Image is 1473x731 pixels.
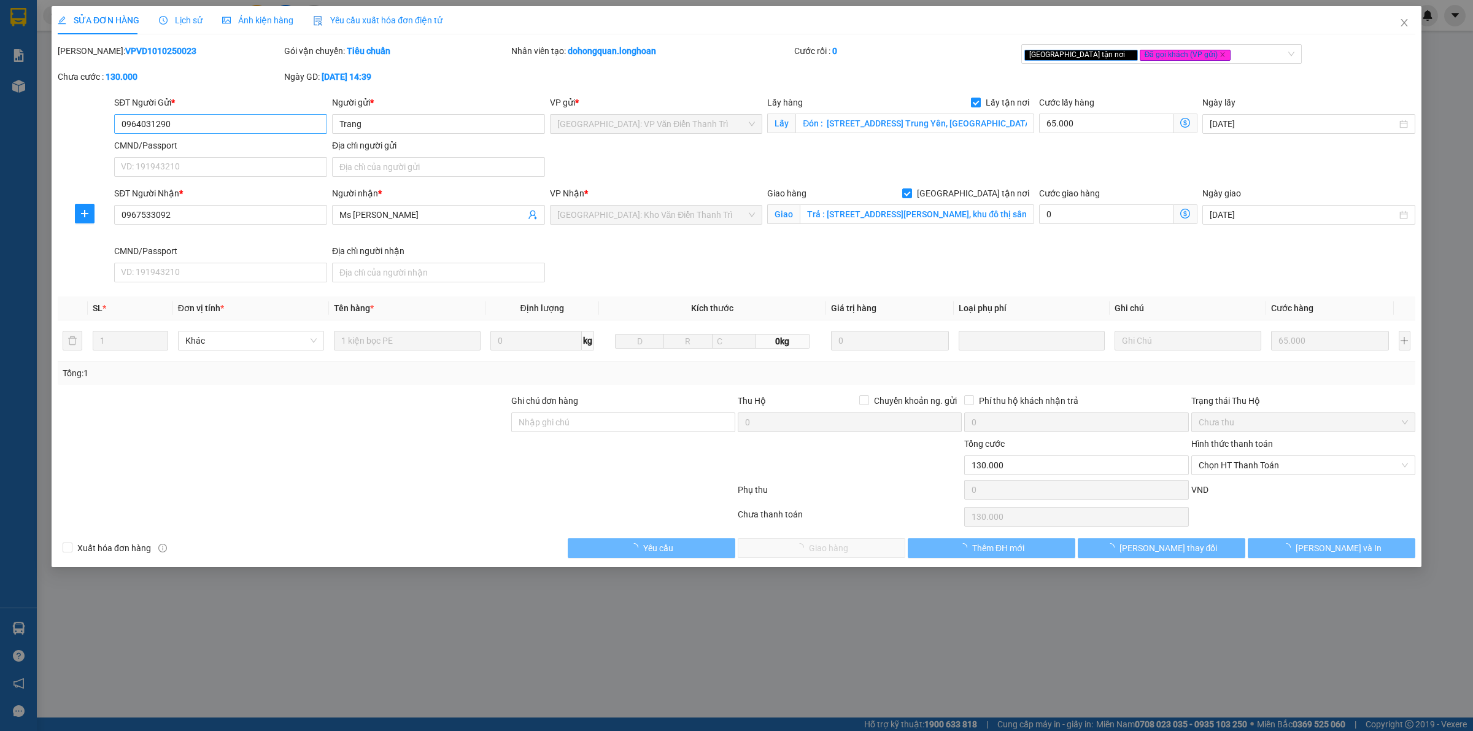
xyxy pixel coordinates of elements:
[643,541,673,555] span: Yêu cầu
[1282,543,1296,552] span: loading
[77,25,247,37] span: Ngày in phiếu: 12:41 ngày
[158,544,167,552] span: info-circle
[1399,331,1410,350] button: plus
[284,70,508,83] div: Ngày GD:
[114,96,327,109] div: SĐT Người Gửi
[520,303,564,313] span: Định lượng
[332,263,545,282] input: Địa chỉ của người nhận
[284,44,508,58] div: Gói vận chuyển:
[107,42,225,64] span: CÔNG TY TNHH CHUYỂN PHÁT NHANH BẢO AN
[736,508,963,529] div: Chưa thanh toán
[58,16,66,25] span: edit
[1271,331,1389,350] input: 0
[347,46,390,56] b: Tiêu chuẩn
[178,303,224,313] span: Đơn vị tính
[954,296,1110,320] th: Loại phụ phí
[313,15,443,25] span: Yêu cầu xuất hóa đơn điện tử
[756,334,810,349] span: 0kg
[5,42,93,63] span: [PHONE_NUMBER]
[1387,6,1421,41] button: Close
[334,303,374,313] span: Tên hàng
[663,334,713,349] input: R
[1110,296,1266,320] th: Ghi chú
[114,244,327,258] div: CMND/Passport
[159,16,168,25] span: clock-circle
[5,74,188,91] span: Mã đơn: VPVD1010250013
[1191,394,1415,408] div: Trạng thái Thu Hộ
[738,538,905,558] button: Giao hàng
[1180,209,1190,219] span: dollar-circle
[114,187,327,200] div: SĐT Người Nhận
[528,210,538,220] span: user-add
[1180,118,1190,128] span: dollar-circle
[58,15,139,25] span: SỬA ĐƠN HÀNG
[1119,541,1218,555] span: [PERSON_NAME] thay đổi
[1199,456,1408,474] span: Chọn HT Thanh Toán
[1039,188,1100,198] label: Cước giao hàng
[550,96,763,109] div: VP gửi
[58,44,282,58] div: [PERSON_NAME]:
[964,439,1005,449] span: Tổng cước
[1039,114,1173,133] input: Cước lấy hàng
[974,394,1083,408] span: Phí thu hộ khách nhận trả
[557,206,756,224] span: Hà Nội: Kho Văn Điển Thanh Trì
[767,114,795,133] span: Lấy
[313,16,323,26] img: icon
[912,187,1034,200] span: [GEOGRAPHIC_DATA] tận nơi
[615,334,664,349] input: D
[332,244,545,258] div: Địa chỉ người nhận
[582,331,594,350] span: kg
[767,204,800,224] span: Giao
[691,303,733,313] span: Kích thước
[1210,208,1397,222] input: Ngày giao
[1210,117,1397,131] input: Ngày lấy
[125,46,196,56] b: VPVD1010250023
[114,139,327,152] div: CMND/Passport
[630,543,643,552] span: loading
[800,204,1034,224] input: Giao tận nơi
[72,541,156,555] span: Xuất hóa đơn hàng
[1199,413,1408,431] span: Chưa thu
[511,44,792,58] div: Nhân viên tạo:
[1078,538,1245,558] button: [PERSON_NAME] thay đổi
[568,46,656,56] b: dohongquan.longhoan
[736,483,963,505] div: Phụ thu
[1296,541,1382,555] span: [PERSON_NAME] và In
[1202,98,1235,107] label: Ngày lấy
[185,331,317,350] span: Khác
[332,139,545,152] div: Địa chỉ người gửi
[159,15,203,25] span: Lịch sử
[869,394,962,408] span: Chuyển khoản ng. gửi
[557,115,756,133] span: Hà Nội: VP Văn Điển Thanh Trì
[959,543,972,552] span: loading
[334,331,480,350] input: VD: Bàn, Ghế
[1399,18,1409,28] span: close
[738,396,766,406] span: Thu Hộ
[222,16,231,25] span: picture
[1248,538,1415,558] button: [PERSON_NAME] và In
[832,46,837,56] b: 0
[75,204,95,223] button: plus
[63,366,568,380] div: Tổng: 1
[767,98,803,107] span: Lấy hàng
[58,70,282,83] div: Chưa cước :
[322,72,371,82] b: [DATE] 14:39
[1271,303,1313,313] span: Cước hàng
[831,303,876,313] span: Giá trị hàng
[908,538,1075,558] button: Thêm ĐH mới
[511,412,735,432] input: Ghi chú đơn hàng
[1191,485,1208,495] span: VND
[1024,50,1138,61] span: [GEOGRAPHIC_DATA] tận nơi
[332,157,545,177] input: Địa chỉ của người gửi
[332,187,545,200] div: Người nhận
[106,72,137,82] b: 130.000
[1140,50,1231,61] span: Đã gọi khách (VP gửi)
[550,188,584,198] span: VP Nhận
[1202,188,1241,198] label: Ngày giao
[1220,52,1226,58] span: close
[794,44,1018,58] div: Cước rồi :
[82,6,243,22] strong: PHIẾU DÁN LÊN HÀNG
[1115,331,1261,350] input: Ghi Chú
[75,209,94,219] span: plus
[1127,52,1133,58] span: close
